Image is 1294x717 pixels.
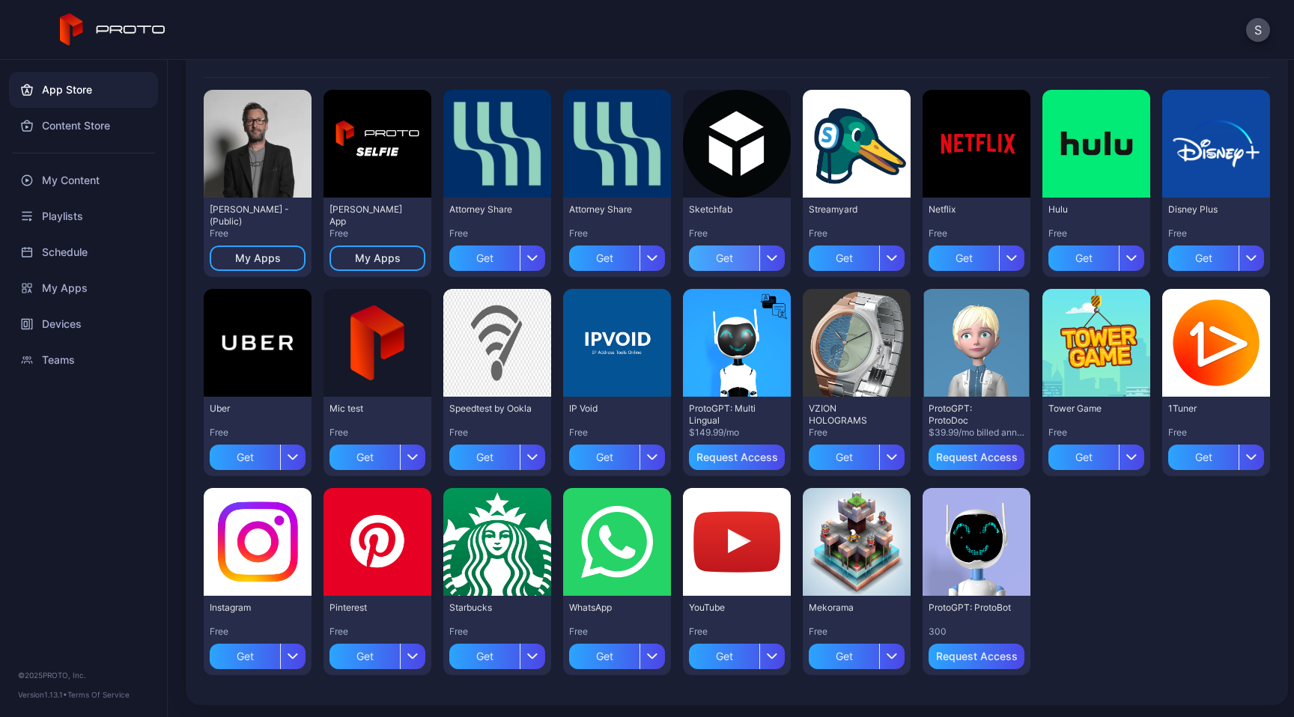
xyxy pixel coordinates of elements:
div: Free [569,228,665,239]
button: Get [569,439,665,470]
div: Free [809,228,905,239]
a: My Content [9,162,158,198]
div: Disney Plus [1168,204,1251,216]
div: Tower Game [1048,403,1131,415]
div: $39.99/mo billed annually [929,427,1024,439]
button: Get [809,239,905,271]
div: Hulu [1048,204,1131,216]
div: Get [1048,445,1119,470]
div: Get [809,445,879,470]
button: Get [569,638,665,669]
button: My Apps [329,245,425,271]
div: IP Void [569,403,651,415]
div: Free [689,626,785,638]
button: Get [1048,439,1144,470]
div: Free [449,228,545,239]
button: My Apps [210,245,306,271]
div: Get [809,245,879,271]
div: Netflix [929,204,1011,216]
div: Get [929,245,999,271]
div: Instagram [210,602,292,614]
div: Free [329,228,425,239]
div: Get [569,245,640,271]
div: Get [449,445,520,470]
button: Get [689,239,785,271]
button: Get [329,638,425,669]
button: Get [569,239,665,271]
div: Get [329,644,400,669]
div: Free [689,228,785,239]
a: Playlists [9,198,158,234]
a: Terms Of Service [67,690,130,699]
div: My Apps [355,252,401,264]
button: Get [449,239,545,271]
div: ProtoGPT: ProtoDoc [929,403,1011,427]
button: Get [329,439,425,470]
div: Speedtest by Ookla [449,403,532,415]
div: Get [210,644,280,669]
div: Get [569,644,640,669]
a: Devices [9,306,158,342]
div: © 2025 PROTO, Inc. [18,669,149,681]
a: Teams [9,342,158,378]
div: Free [1048,228,1144,239]
div: David Selfie App [329,204,412,228]
div: ProtoGPT: ProtoBot [929,602,1011,614]
div: Free [1168,228,1264,239]
div: Get [1168,245,1239,271]
div: Free [449,626,545,638]
button: Request Access [929,445,1024,470]
div: Mic test [329,403,412,415]
div: WhatsApp [569,602,651,614]
button: Request Access [689,445,785,470]
button: Get [929,239,1024,271]
div: Free [569,427,665,439]
div: My Apps [235,252,281,264]
div: Free [809,626,905,638]
div: Free [329,626,425,638]
a: My Apps [9,270,158,306]
a: Schedule [9,234,158,270]
div: Uber [210,403,292,415]
div: Streamyard [809,204,891,216]
div: Free [1048,427,1144,439]
button: Get [689,638,785,669]
button: Request Access [929,644,1024,669]
div: Get [1048,245,1119,271]
button: Get [210,638,306,669]
div: Free [210,228,306,239]
button: S [1246,18,1270,42]
div: David N Persona - (Public) [210,204,292,228]
div: Free [929,228,1024,239]
div: Free [1168,427,1264,439]
div: Attorney Share [569,204,651,216]
button: Get [1168,239,1264,271]
div: Attorney Share [449,204,532,216]
div: VZION HOLOGRAMS [809,403,891,427]
button: Get [1048,239,1144,271]
div: Request Access [696,451,778,463]
button: Get [809,439,905,470]
div: YouTube [689,602,771,614]
div: Free [449,427,545,439]
div: Free [569,626,665,638]
div: Get [689,644,759,669]
button: Get [809,638,905,669]
div: Mekorama [809,602,891,614]
div: ProtoGPT: Multi Lingual [689,403,771,427]
button: Get [1168,439,1264,470]
a: App Store [9,72,158,108]
div: Free [210,626,306,638]
div: Get [329,445,400,470]
div: Get [1168,445,1239,470]
div: Get [449,644,520,669]
div: Get [809,644,879,669]
div: $149.99/mo [689,427,785,439]
a: Content Store [9,108,158,144]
